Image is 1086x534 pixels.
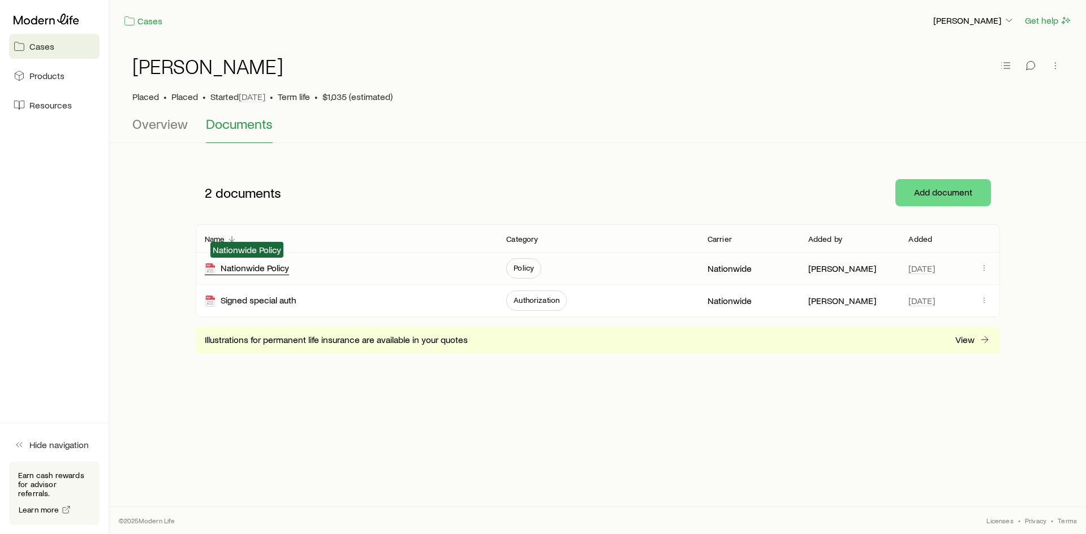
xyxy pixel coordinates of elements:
span: • [270,91,273,102]
span: Resources [29,99,72,111]
div: Signed special auth [205,294,296,307]
a: Products [9,63,100,88]
button: [PERSON_NAME] [933,14,1015,28]
span: Authorization [514,296,559,305]
p: [PERSON_NAME] [808,295,876,306]
button: Hide navigation [9,432,100,457]
a: Cases [123,15,163,28]
span: Illustrations for permanent life insurance are available in your quotes [205,334,468,345]
p: Added [908,235,932,244]
span: Policy [514,263,534,272]
span: Learn more [19,506,59,514]
a: Licenses [986,516,1013,525]
p: © 2025 Modern Life [119,516,175,525]
p: Started [210,91,265,102]
span: [DATE] [239,91,265,102]
span: 2 [205,185,212,201]
button: Get help [1024,14,1072,27]
h1: [PERSON_NAME] [132,55,283,77]
span: Products [29,70,64,81]
p: Added by [808,235,842,244]
p: [PERSON_NAME] [808,263,876,274]
span: • [1051,516,1053,525]
p: Category [506,235,538,244]
a: View [955,333,991,346]
span: Documents [206,116,273,132]
span: [DATE] [908,263,935,274]
span: • [202,91,206,102]
p: View [955,334,975,345]
a: Privacy [1025,516,1046,525]
a: Terms [1058,516,1077,525]
span: Term life [278,91,310,102]
p: Nationwide [708,263,752,274]
a: Cases [9,34,100,59]
button: Add document [895,179,991,206]
span: documents [216,185,281,201]
span: • [163,91,167,102]
a: Resources [9,93,100,118]
div: Case details tabs [132,116,1063,143]
div: Earn cash rewards for advisor referrals.Learn more [9,462,100,525]
span: Placed [171,91,198,102]
p: Nationwide [708,295,752,306]
p: Placed [132,91,159,102]
p: Carrier [708,235,732,244]
p: [PERSON_NAME] [933,15,1015,26]
p: Earn cash rewards for advisor referrals. [18,471,90,498]
p: Name [205,235,225,244]
span: $1,035 (estimated) [322,91,393,102]
span: Overview [132,116,188,132]
span: Cases [29,41,54,52]
span: • [314,91,318,102]
span: [DATE] [908,295,935,306]
span: Hide navigation [29,439,89,450]
span: • [1018,516,1020,525]
div: Nationwide Policy [205,262,289,275]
